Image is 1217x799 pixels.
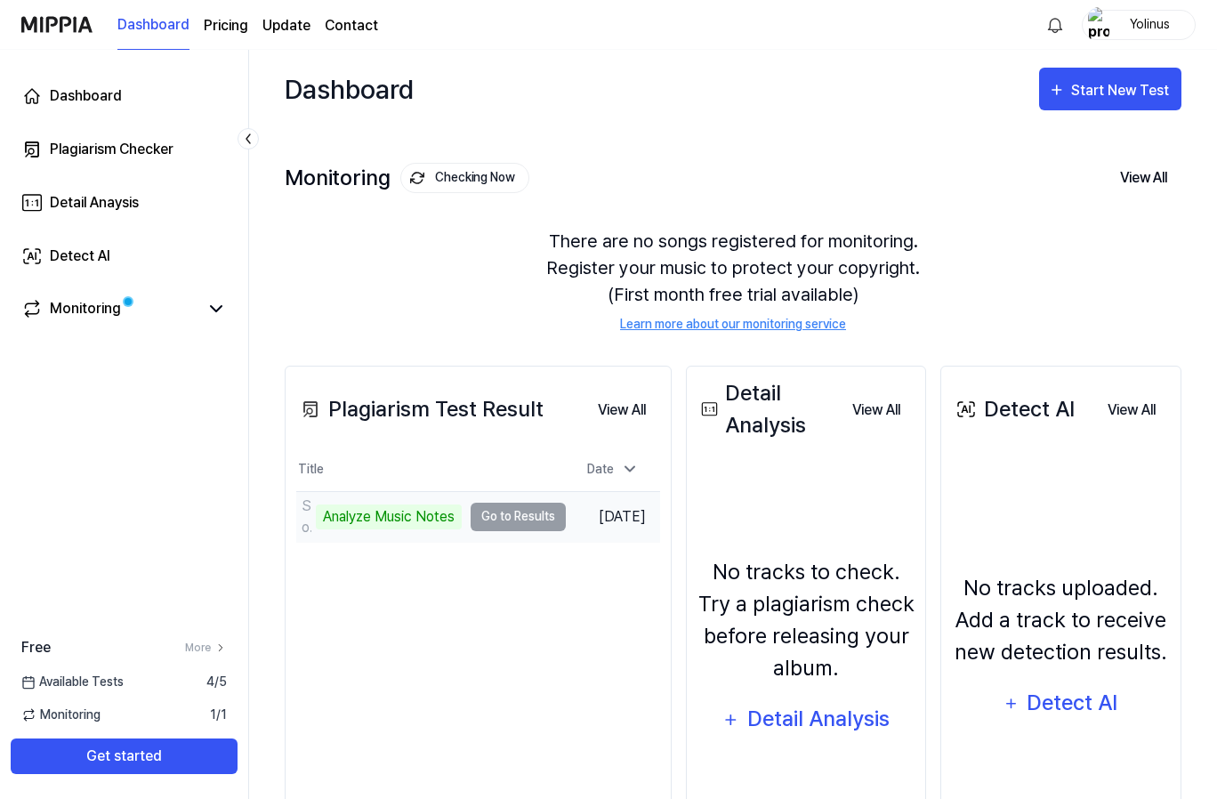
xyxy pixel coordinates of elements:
td: [DATE] [566,491,660,542]
div: Detect AI [50,246,110,267]
div: Dashboard [285,68,414,110]
span: Monitoring [21,706,101,724]
img: monitoring Icon [410,171,424,185]
div: Analyze Music Notes [316,504,462,529]
a: View All [1093,391,1170,428]
div: Detail Analysis [746,702,891,736]
a: Monitoring [21,298,198,319]
a: Update [262,15,310,36]
div: No tracks to check. Try a plagiarism check before releasing your album. [697,556,915,684]
button: View All [1093,392,1170,428]
a: Pricing [204,15,248,36]
button: View All [1106,159,1181,197]
div: Yolinus [1115,14,1184,34]
div: Plagiarism Test Result [296,393,544,425]
div: There are no songs registered for monitoring. Register your music to protect your copyright. (Fir... [285,206,1181,355]
button: Start New Test [1039,68,1181,110]
a: Detail Anaysis [11,182,238,224]
button: Get started [11,738,238,774]
a: View All [838,391,915,428]
button: View All [838,392,915,428]
button: profileYolinus [1082,10,1196,40]
span: 4 / 5 [206,673,227,691]
span: Free [21,637,51,658]
a: More [185,640,227,656]
div: Detail Analysis [697,377,839,441]
div: Monitoring [50,298,121,319]
div: Detect AI [952,393,1075,425]
button: Detect AI [992,682,1131,725]
a: Plagiarism Checker [11,128,238,171]
div: Plagiarism Checker [50,139,173,160]
a: Learn more about our monitoring service [620,315,846,334]
div: Dashboard [50,85,122,107]
button: Detail Analysis [711,698,901,741]
a: View All [584,391,660,428]
button: View All [584,392,660,428]
div: Detect AI [1025,686,1120,720]
img: profile [1088,7,1109,43]
a: Dashboard [11,75,238,117]
div: Detail Anaysis [50,192,139,214]
a: Dashboard [117,1,189,50]
span: Available Tests [21,673,124,691]
div: Start New Test [1071,79,1173,102]
span: 1 / 1 [210,706,227,724]
th: Title [296,448,566,491]
a: Detect AI [11,235,238,278]
img: 알림 [1044,14,1066,36]
a: Contact [325,15,378,36]
div: Date [580,455,646,484]
button: Checking Now [400,163,529,193]
div: Solo Chitarra [302,496,311,538]
div: No tracks uploaded. Add a track to receive new detection results. [952,572,1170,668]
div: Monitoring [285,163,529,193]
